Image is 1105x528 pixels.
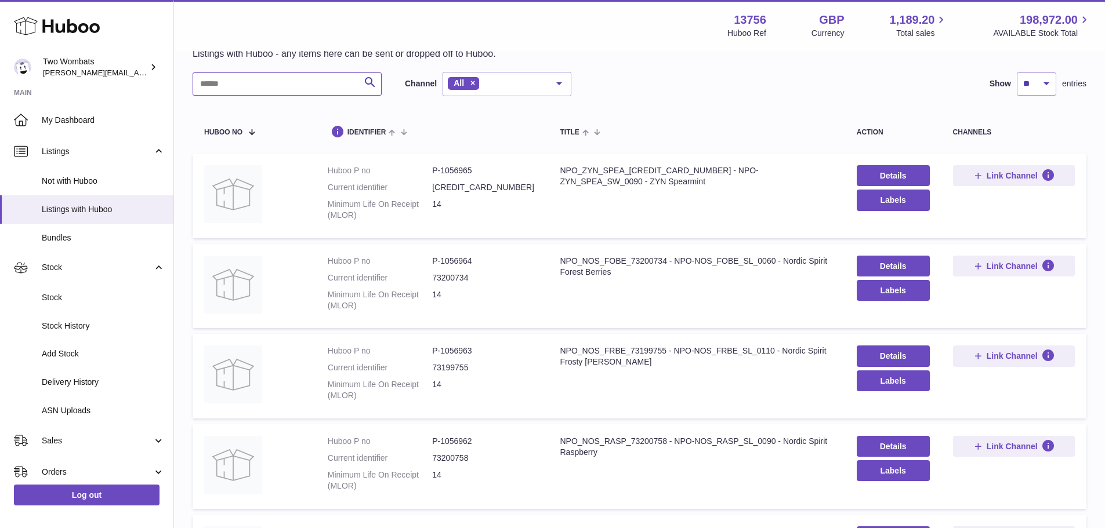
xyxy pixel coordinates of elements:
button: Labels [857,460,930,481]
span: Add Stock [42,348,165,359]
span: Link Channel [987,351,1038,361]
button: Link Channel [953,345,1075,366]
dt: Minimum Life On Receipt (MLOR) [328,469,432,491]
span: Bundles [42,232,165,243]
div: Two Wombats [43,56,147,78]
span: identifier [347,129,386,136]
dt: Minimum Life On Receipt (MLOR) [328,199,432,221]
dd: P-1056965 [432,165,537,176]
span: title [560,129,579,136]
span: Link Channel [987,261,1038,271]
div: NPO_NOS_RASP_73200758 - NPO-NOS_RASP_SL_0090 - Nordic Spirit Raspberry [560,436,833,458]
a: 198,972.00 AVAILABLE Stock Total [993,12,1091,39]
span: Delivery History [42,377,165,388]
a: Details [857,256,930,276]
span: Link Channel [987,170,1038,181]
dd: 14 [432,199,537,221]
dt: Current identifier [328,362,432,373]
span: 198,972.00 [1020,12,1078,28]
div: channels [953,129,1075,136]
button: Link Channel [953,256,1075,276]
dt: Huboo P no [328,256,432,267]
button: Labels [857,280,930,301]
img: NPO_NOS_FOBE_73200734 - NPO-NOS_FOBE_SL_0060 - Nordic Spirit Forest Berries [204,256,262,314]
span: Orders [42,467,153,478]
label: Channel [405,78,437,89]
dd: 73200758 [432,453,537,464]
span: AVAILABLE Stock Total [993,28,1091,39]
dd: 14 [432,469,537,491]
a: 1,189.20 Total sales [890,12,948,39]
span: Listings [42,146,153,157]
a: Log out [14,485,160,505]
strong: GBP [819,12,844,28]
button: Link Channel [953,436,1075,457]
span: Sales [42,435,153,446]
span: Link Channel [987,441,1038,451]
button: Labels [857,370,930,391]
div: NPO_NOS_FOBE_73200734 - NPO-NOS_FOBE_SL_0060 - Nordic Spirit Forest Berries [560,256,833,278]
img: adam.randall@twowombats.com [14,59,31,76]
span: Stock [42,292,165,303]
label: Show [990,78,1011,89]
dd: [CREDIT_CARD_NUMBER] [432,182,537,193]
div: action [857,129,930,136]
span: ASN Uploads [42,405,165,416]
span: Huboo no [204,129,242,136]
dd: P-1056963 [432,345,537,356]
dd: P-1056962 [432,436,537,447]
span: [PERSON_NAME][EMAIL_ADDRESS][PERSON_NAME][DOMAIN_NAME] [43,68,295,77]
dd: 14 [432,289,537,311]
div: NPO_ZYN_SPEA_[CREDIT_CARD_NUMBER] - NPO-ZYN_SPEA_SW_0090 - ZYN Spearmint [560,165,833,187]
dd: 73199755 [432,362,537,373]
div: Currency [811,28,845,39]
strong: 13756 [734,12,766,28]
dt: Huboo P no [328,345,432,356]
dt: Minimum Life On Receipt (MLOR) [328,379,432,401]
img: NPO_NOS_RASP_73200758 - NPO-NOS_RASP_SL_0090 - Nordic Spirit Raspberry [204,436,262,494]
div: NPO_NOS_FRBE_73199755 - NPO-NOS_FRBE_SL_0110 - Nordic Spirit Frosty [PERSON_NAME] [560,345,833,367]
span: All [454,78,464,88]
span: Stock [42,262,153,273]
span: 1,189.20 [890,12,935,28]
dd: 73200734 [432,272,537,283]
button: Link Channel [953,165,1075,186]
span: Stock History [42,321,165,332]
dt: Huboo P no [328,165,432,176]
button: Labels [857,190,930,210]
dt: Minimum Life On Receipt (MLOR) [328,289,432,311]
span: entries [1062,78,1086,89]
dt: Current identifier [328,272,432,283]
a: Details [857,345,930,366]
span: Listings with Huboo [42,204,165,215]
dd: 14 [432,379,537,401]
span: Not with Huboo [42,176,165,187]
img: NPO_ZYN_SPEA_5704420047229 - NPO-ZYN_SPEA_SW_0090 - ZYN Spearmint [204,165,262,223]
dt: Current identifier [328,453,432,464]
dt: Current identifier [328,182,432,193]
span: My Dashboard [42,115,165,126]
p: Listings with Huboo - any items here can be sent or dropped off to Huboo. [193,48,496,60]
a: Details [857,436,930,457]
dd: P-1056964 [432,256,537,267]
div: Huboo Ref [727,28,766,39]
img: NPO_NOS_FRBE_73199755 - NPO-NOS_FRBE_SL_0110 - Nordic Spirit Frosty Berry [204,345,262,403]
span: Total sales [896,28,948,39]
a: Details [857,165,930,186]
dt: Huboo P no [328,436,432,447]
